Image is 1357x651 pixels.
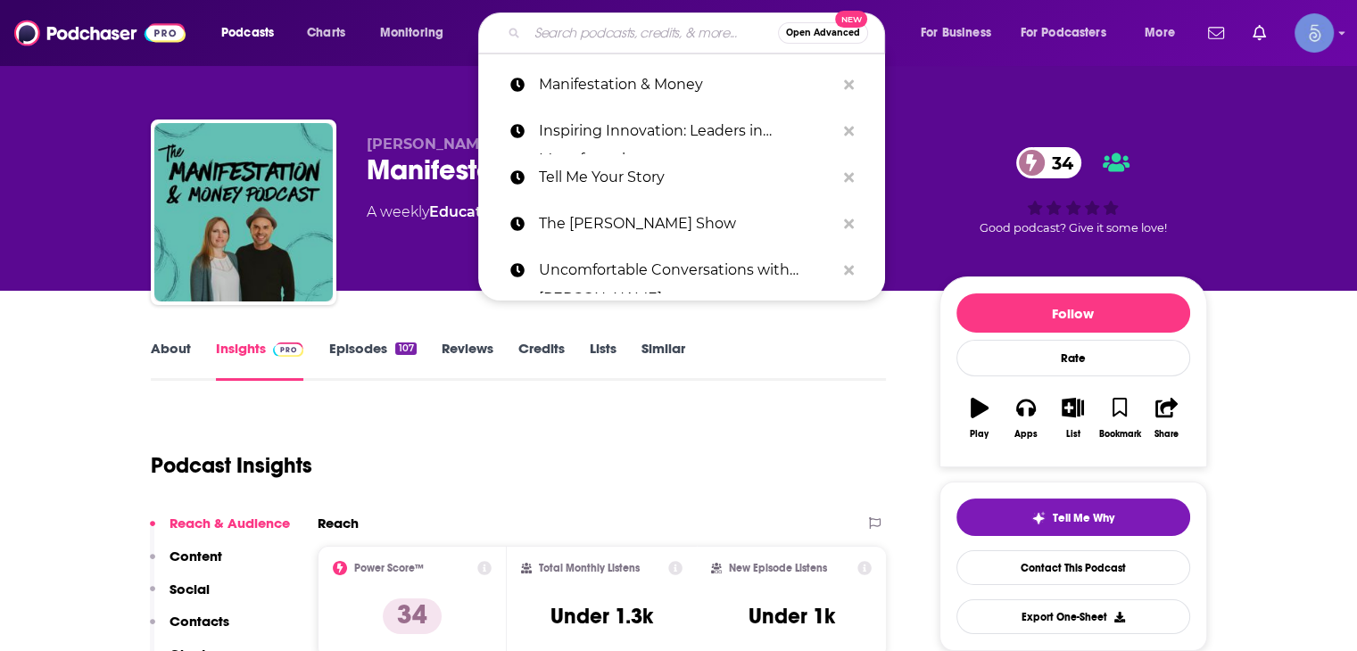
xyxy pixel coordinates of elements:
[307,21,345,45] span: Charts
[1021,21,1106,45] span: For Podcasters
[1031,511,1046,525] img: tell me why sparkle
[367,202,562,223] div: A weekly podcast
[1143,386,1189,450] button: Share
[539,562,640,574] h2: Total Monthly Listens
[154,123,333,301] img: Manifestation & Money
[939,136,1207,246] div: 34Good podcast? Give it some love!
[970,429,989,440] div: Play
[590,340,616,381] a: Lists
[1034,147,1082,178] span: 34
[1154,429,1179,440] div: Share
[980,221,1167,235] span: Good podcast? Give it some love!
[1049,386,1096,450] button: List
[1245,18,1273,48] a: Show notifications dropdown
[367,136,641,152] span: [PERSON_NAME] & [PERSON_NAME]
[539,108,835,154] p: Inspiring Innovation: Leaders in Manufacturing
[295,19,356,47] a: Charts
[328,340,416,381] a: Episodes107
[550,603,653,630] h3: Under 1.3k
[429,203,505,220] a: Education
[539,62,835,108] p: Manifestation & Money
[273,342,304,357] img: Podchaser Pro
[1016,147,1082,178] a: 34
[221,21,274,45] span: Podcasts
[956,293,1190,333] button: Follow
[786,29,860,37] span: Open Advanced
[150,548,222,581] button: Content
[956,599,1190,634] button: Export One-Sheet
[209,19,297,47] button: open menu
[150,515,290,548] button: Reach & Audience
[921,21,991,45] span: For Business
[318,515,359,532] h2: Reach
[1295,13,1334,53] span: Logged in as Spiral5-G1
[14,16,186,50] img: Podchaser - Follow, Share and Rate Podcasts
[495,12,902,54] div: Search podcasts, credits, & more...
[1201,18,1231,48] a: Show notifications dropdown
[1145,21,1175,45] span: More
[956,340,1190,376] div: Rate
[368,19,467,47] button: open menu
[1295,13,1334,53] img: User Profile
[151,452,312,479] h1: Podcast Insights
[956,499,1190,536] button: tell me why sparkleTell Me Why
[1066,429,1080,440] div: List
[150,581,210,614] button: Social
[539,154,835,201] p: Tell Me Your Story
[749,603,835,630] h3: Under 1k
[518,340,565,381] a: Credits
[1014,429,1038,440] div: Apps
[380,21,443,45] span: Monitoring
[835,11,867,28] span: New
[170,515,290,532] p: Reach & Audience
[641,340,685,381] a: Similar
[729,562,827,574] h2: New Episode Listens
[1132,19,1197,47] button: open menu
[1003,386,1049,450] button: Apps
[216,340,304,381] a: InsightsPodchaser Pro
[527,19,778,47] input: Search podcasts, credits, & more...
[170,548,222,564] p: Content
[170,613,229,630] p: Contacts
[1295,13,1334,53] button: Show profile menu
[539,201,835,247] p: The Jamie Kern Lima Show
[1098,429,1140,440] div: Bookmark
[908,19,1014,47] button: open menu
[478,154,885,201] a: Tell Me Your Story
[1096,386,1143,450] button: Bookmark
[170,581,210,597] p: Social
[383,598,442,634] p: 34
[442,340,493,381] a: Reviews
[354,562,424,574] h2: Power Score™
[478,108,885,154] a: Inspiring Innovation: Leaders in Manufacturing
[151,340,191,381] a: About
[395,342,416,355] div: 107
[956,386,1003,450] button: Play
[778,22,868,44] button: Open AdvancedNew
[478,247,885,293] a: Uncomfortable Conversations with [PERSON_NAME]
[478,201,885,247] a: The [PERSON_NAME] Show
[478,62,885,108] a: Manifestation & Money
[150,613,229,646] button: Contacts
[956,550,1190,585] a: Contact This Podcast
[1053,511,1114,525] span: Tell Me Why
[539,247,835,293] p: Uncomfortable Conversations with Josh Szeps
[1009,19,1132,47] button: open menu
